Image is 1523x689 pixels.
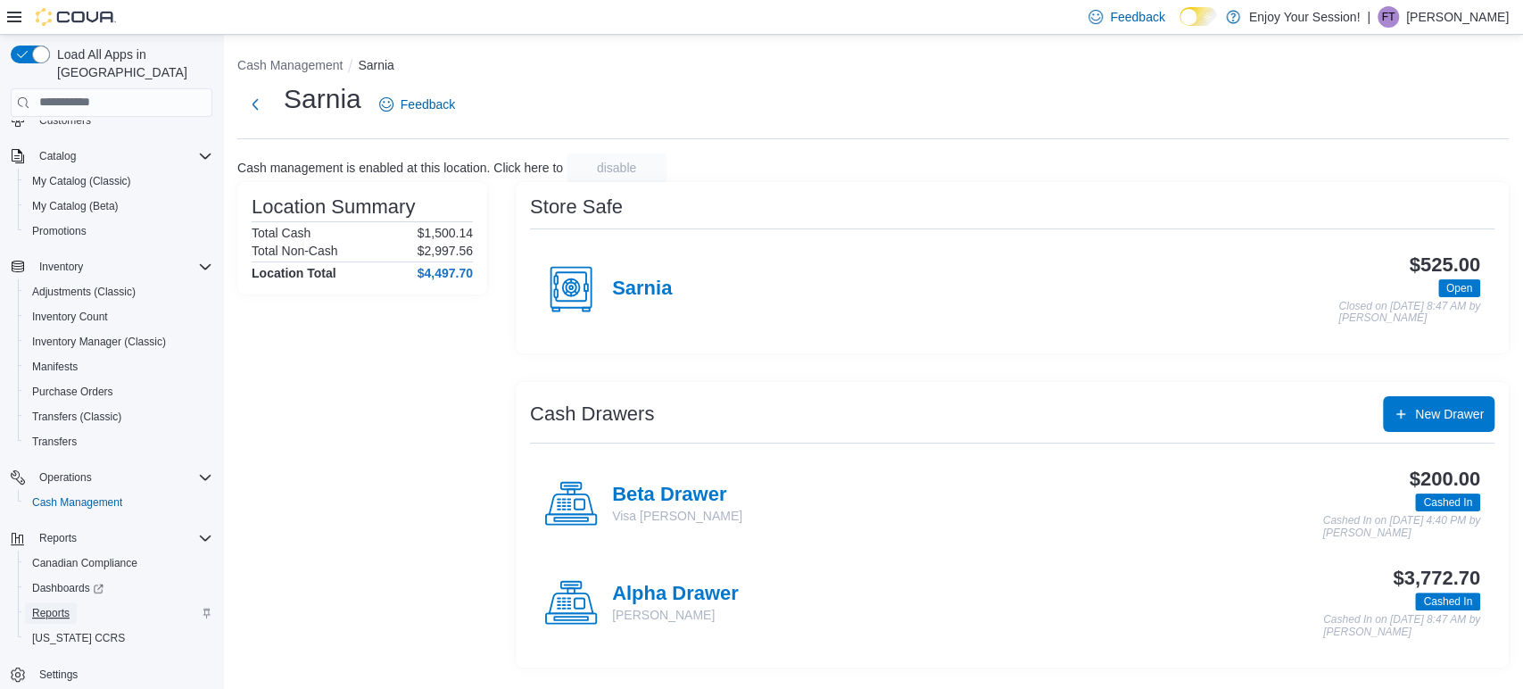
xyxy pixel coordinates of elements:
[237,161,563,175] p: Cash management is enabled at this location. Click here to
[1383,396,1494,432] button: New Drawer
[25,406,212,428] span: Transfers (Classic)
[25,381,120,403] a: Purchase Orders
[1438,279,1480,297] span: Open
[32,224,87,238] span: Promotions
[418,226,473,240] p: $1,500.14
[18,379,219,404] button: Purchase Orders
[567,154,666,182] button: disable
[4,254,219,279] button: Inventory
[32,285,136,299] span: Adjustments (Classic)
[1322,515,1480,539] p: Cashed In on [DATE] 4:40 PM by [PERSON_NAME]
[1406,6,1509,28] p: [PERSON_NAME]
[25,492,212,513] span: Cash Management
[18,169,219,194] button: My Catalog (Classic)
[612,507,742,525] p: Visa [PERSON_NAME]
[237,56,1509,78] nav: An example of EuiBreadcrumbs
[32,527,84,549] button: Reports
[1249,6,1361,28] p: Enjoy Your Session!
[18,329,219,354] button: Inventory Manager (Classic)
[1446,280,1472,296] span: Open
[32,145,83,167] button: Catalog
[612,278,672,301] h4: Sarnia
[1410,469,1480,490] h3: $200.00
[32,199,119,213] span: My Catalog (Beta)
[39,531,77,545] span: Reports
[32,110,98,131] a: Customers
[1410,254,1480,276] h3: $525.00
[358,58,393,72] button: Sarnia
[25,552,212,574] span: Canadian Compliance
[36,8,116,26] img: Cova
[18,626,219,651] button: [US_STATE] CCRS
[32,256,90,278] button: Inventory
[4,526,219,551] button: Reports
[1110,8,1164,26] span: Feedback
[25,331,173,353] a: Inventory Manager (Classic)
[1415,494,1480,511] span: Cashed In
[25,602,77,624] a: Reports
[25,331,212,353] span: Inventory Manager (Classic)
[237,87,273,122] button: Next
[32,360,78,374] span: Manifests
[25,306,115,328] a: Inventory Count
[1338,301,1480,325] p: Closed on [DATE] 8:47 AM by [PERSON_NAME]
[1415,593,1480,610] span: Cashed In
[237,58,343,72] button: Cash Management
[252,226,310,240] h6: Total Cash
[25,195,212,217] span: My Catalog (Beta)
[32,467,99,488] button: Operations
[25,356,85,378] a: Manifests
[25,577,111,599] a: Dashboards
[25,627,132,649] a: [US_STATE] CCRS
[530,403,654,425] h3: Cash Drawers
[25,431,84,452] a: Transfers
[32,631,125,645] span: [US_STATE] CCRS
[597,159,636,177] span: disable
[25,220,212,242] span: Promotions
[252,266,336,280] h4: Location Total
[25,306,212,328] span: Inventory Count
[1179,7,1217,26] input: Dark Mode
[25,220,94,242] a: Promotions
[39,113,91,128] span: Customers
[18,429,219,454] button: Transfers
[4,107,219,133] button: Customers
[18,354,219,379] button: Manifests
[418,266,473,280] h4: $4,497.70
[32,145,212,167] span: Catalog
[32,109,212,131] span: Customers
[32,556,137,570] span: Canadian Compliance
[252,196,415,218] h3: Location Summary
[32,663,212,685] span: Settings
[32,467,212,488] span: Operations
[372,87,462,122] a: Feedback
[32,335,166,349] span: Inventory Manager (Classic)
[418,244,473,258] p: $2,997.56
[25,281,212,303] span: Adjustments (Classic)
[25,492,129,513] a: Cash Management
[1393,568,1480,589] h3: $3,772.70
[18,576,219,601] a: Dashboards
[25,381,212,403] span: Purchase Orders
[18,304,219,329] button: Inventory Count
[4,661,219,687] button: Settings
[39,470,92,485] span: Operations
[18,279,219,304] button: Adjustments (Classic)
[32,385,113,399] span: Purchase Orders
[25,195,126,217] a: My Catalog (Beta)
[1415,405,1484,423] span: New Drawer
[1323,614,1480,638] p: Cashed In on [DATE] 8:47 AM by [PERSON_NAME]
[25,552,145,574] a: Canadian Compliance
[32,581,103,595] span: Dashboards
[25,356,212,378] span: Manifests
[32,435,77,449] span: Transfers
[50,46,212,81] span: Load All Apps in [GEOGRAPHIC_DATA]
[32,664,85,685] a: Settings
[612,484,742,507] h4: Beta Drawer
[32,256,212,278] span: Inventory
[25,170,138,192] a: My Catalog (Classic)
[612,606,739,624] p: [PERSON_NAME]
[32,174,131,188] span: My Catalog (Classic)
[18,551,219,576] button: Canadian Compliance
